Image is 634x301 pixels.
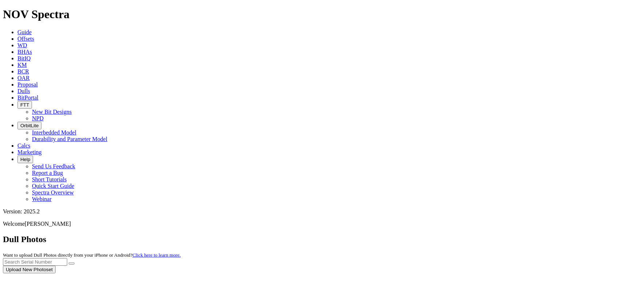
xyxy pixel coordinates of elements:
a: Webinar [32,196,52,202]
span: OrbitLite [20,123,39,128]
a: Offsets [17,36,34,42]
a: Proposal [17,81,38,88]
a: Durability and Parameter Model [32,136,108,142]
a: Guide [17,29,32,35]
button: Help [17,156,33,163]
a: BCR [17,68,29,75]
a: Spectra Overview [32,189,74,196]
a: Click here to learn more. [133,252,181,258]
a: Quick Start Guide [32,183,74,189]
a: Interbedded Model [32,129,76,136]
a: WD [17,42,27,48]
h1: NOV Spectra [3,8,631,21]
button: OrbitLite [17,122,41,129]
a: OAR [17,75,30,81]
h2: Dull Photos [3,234,631,244]
a: Marketing [17,149,42,155]
a: Short Tutorials [32,176,67,182]
small: Want to upload Dull Photos directly from your iPhone or Android? [3,252,181,258]
span: [PERSON_NAME] [25,221,71,227]
span: FTT [20,102,29,108]
a: New Bit Designs [32,109,72,115]
a: BitIQ [17,55,31,61]
button: Upload New Photoset [3,266,56,273]
input: Search Serial Number [3,258,67,266]
a: Dulls [17,88,30,94]
button: FTT [17,101,32,109]
a: BHAs [17,49,32,55]
a: Calcs [17,143,31,149]
a: BitPortal [17,95,39,101]
a: Send Us Feedback [32,163,75,169]
span: Help [20,157,30,162]
a: KM [17,62,27,68]
a: NPD [32,115,44,121]
div: Version: 2025.2 [3,208,631,215]
a: Report a Bug [32,170,63,176]
p: Welcome [3,221,631,227]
